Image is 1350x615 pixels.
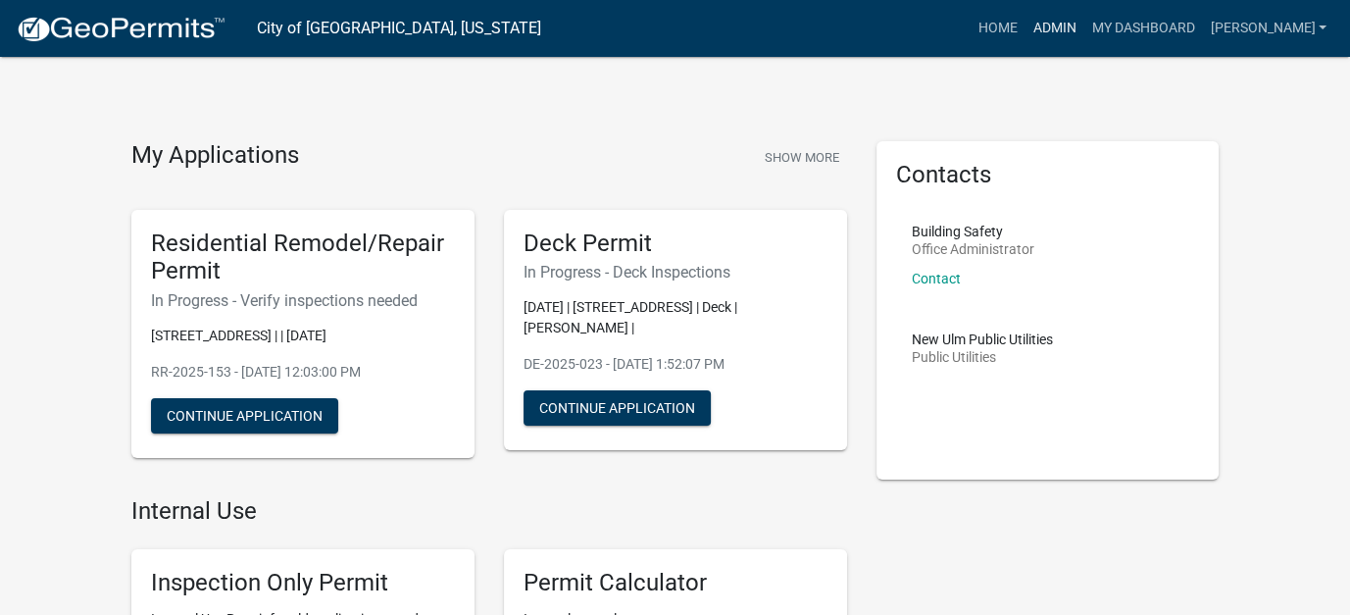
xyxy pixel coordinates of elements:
p: Building Safety [912,225,1034,238]
p: DE-2025-023 - [DATE] 1:52:07 PM [524,354,827,375]
p: Public Utilities [912,350,1053,364]
h4: My Applications [131,141,299,171]
h5: Contacts [896,161,1200,189]
a: Admin [1025,10,1083,47]
a: City of [GEOGRAPHIC_DATA], [US_STATE] [257,12,541,45]
h5: Permit Calculator [524,569,827,597]
button: Show More [757,141,847,174]
p: Office Administrator [912,242,1034,256]
a: Home [970,10,1025,47]
h5: Deck Permit [524,230,827,258]
p: New Ulm Public Utilities [912,333,1053,346]
a: Contact [912,271,961,286]
h6: In Progress - Verify inspections needed [151,291,455,310]
p: [DATE] | [STREET_ADDRESS] | Deck | [PERSON_NAME] | [524,297,827,338]
button: Continue Application [151,398,338,434]
a: [PERSON_NAME] [1202,10,1334,47]
h5: Inspection Only Permit [151,569,455,597]
button: Continue Application [524,390,711,426]
h5: Residential Remodel/Repair Permit [151,230,455,286]
a: My Dashboard [1083,10,1202,47]
p: RR-2025-153 - [DATE] 12:03:00 PM [151,362,455,383]
h4: Internal Use [131,497,847,526]
h6: In Progress - Deck Inspections [524,263,827,282]
p: [STREET_ADDRESS] | | [DATE] [151,326,455,346]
